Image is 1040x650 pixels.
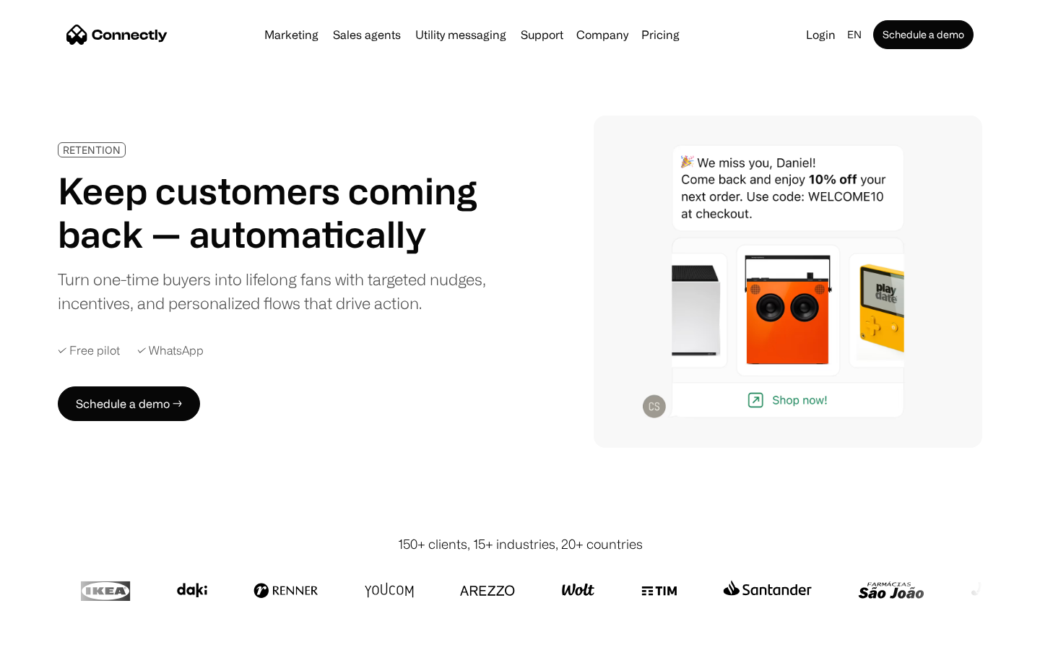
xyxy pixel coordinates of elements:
[58,267,497,315] div: Turn one-time buyers into lifelong fans with targeted nudges, incentives, and personalized flows ...
[847,25,862,45] div: en
[58,386,200,421] a: Schedule a demo →
[29,625,87,645] ul: Language list
[873,20,974,49] a: Schedule a demo
[63,144,121,155] div: RETENTION
[327,29,407,40] a: Sales agents
[58,169,497,256] h1: Keep customers coming back — automatically
[259,29,324,40] a: Marketing
[14,623,87,645] aside: Language selected: English
[636,29,685,40] a: Pricing
[515,29,569,40] a: Support
[137,344,204,357] div: ✓ WhatsApp
[576,25,628,45] div: Company
[398,534,643,554] div: 150+ clients, 15+ industries, 20+ countries
[800,25,841,45] a: Login
[58,344,120,357] div: ✓ Free pilot
[409,29,512,40] a: Utility messaging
